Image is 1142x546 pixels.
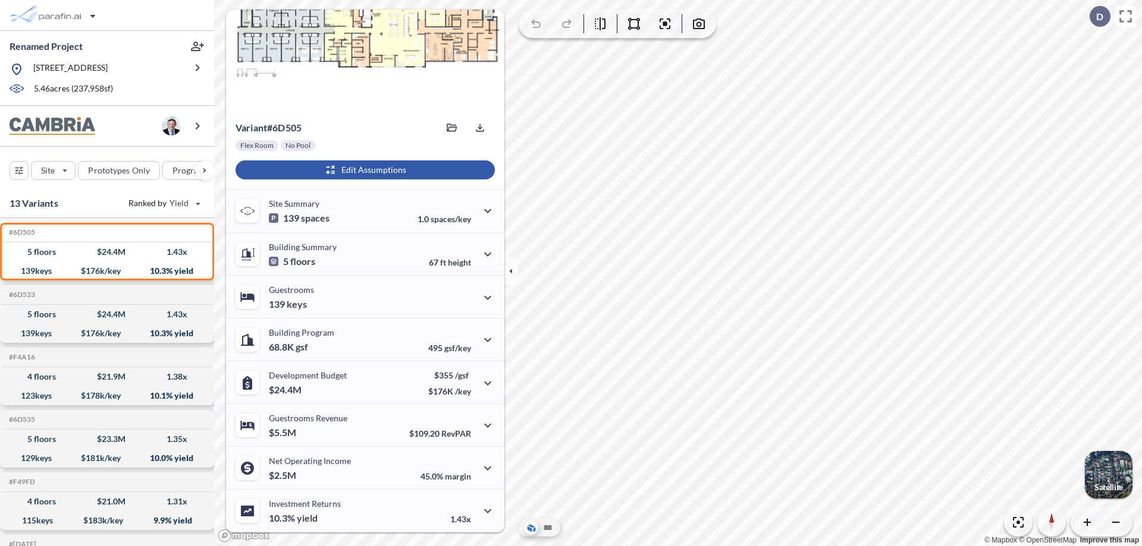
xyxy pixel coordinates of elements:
[7,228,35,236] h5: Click to copy the code
[297,512,318,524] span: yield
[269,498,341,509] p: Investment Returns
[455,386,471,396] span: /key
[287,298,307,310] span: keys
[269,456,351,466] p: Net Operating Income
[541,520,555,535] button: Site Plan
[236,122,267,133] span: Variant
[441,428,471,438] span: RevPAR
[269,198,319,209] p: Site Summary
[41,165,55,176] p: Site
[31,161,76,180] button: Site
[285,141,310,150] p: No Pool
[1094,482,1123,492] p: Satellite
[269,384,303,396] p: $24.4M
[119,194,208,213] button: Ranked by Yield
[296,341,308,353] span: gsf
[409,428,471,438] p: $109.20
[7,353,35,361] h5: Click to copy the code
[236,160,495,179] button: Edit Assumptions
[431,214,471,224] span: spaces/key
[428,370,471,380] p: $355
[269,285,314,295] p: Guestrooms
[88,165,150,176] p: Prototypes Only
[269,298,307,310] p: 139
[984,536,1017,544] a: Mapbox
[269,370,347,380] p: Development Budget
[444,343,471,353] span: gsf/key
[440,257,446,267] span: ft
[1096,11,1103,22] p: D
[162,161,227,180] button: Program
[162,116,181,135] img: user logo
[448,257,471,267] span: height
[236,122,302,134] p: # 6d505
[269,242,337,252] p: Building Summary
[170,197,189,209] span: Yield
[269,255,315,267] p: 5
[34,83,113,96] p: 5.46 acres ( 237,958 sf)
[33,62,108,77] p: [STREET_ADDRESS]
[172,165,206,176] p: Program
[10,117,95,135] img: BrandImage
[429,257,471,267] p: 67
[421,471,471,481] p: 45.0%
[7,291,35,299] h5: Click to copy the code
[1085,451,1132,498] button: Switcher ImageSatellite
[218,529,270,542] a: Mapbox homepage
[10,40,83,53] p: Renamed Project
[1080,536,1139,544] a: Improve this map
[269,413,347,423] p: Guestrooms Revenue
[301,212,330,224] span: spaces
[7,478,35,486] h5: Click to copy the code
[1085,451,1132,498] img: Switcher Image
[418,214,471,224] p: 1.0
[428,343,471,353] p: 495
[7,415,35,424] h5: Click to copy the code
[269,341,308,353] p: 68.8K
[450,514,471,524] p: 1.43x
[428,386,471,396] p: $176K
[10,196,58,210] p: 13 Variants
[78,161,160,180] button: Prototypes Only
[1019,536,1077,544] a: OpenStreetMap
[290,255,315,267] span: floors
[269,512,318,524] p: 10.3%
[524,520,538,535] button: Aerial View
[269,327,334,337] p: Building Program
[455,370,469,380] span: /gsf
[240,141,274,150] p: Flex Room
[269,469,298,481] p: $2.5M
[269,427,298,438] p: $5.5M
[445,471,471,481] span: margin
[269,212,330,224] p: 139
